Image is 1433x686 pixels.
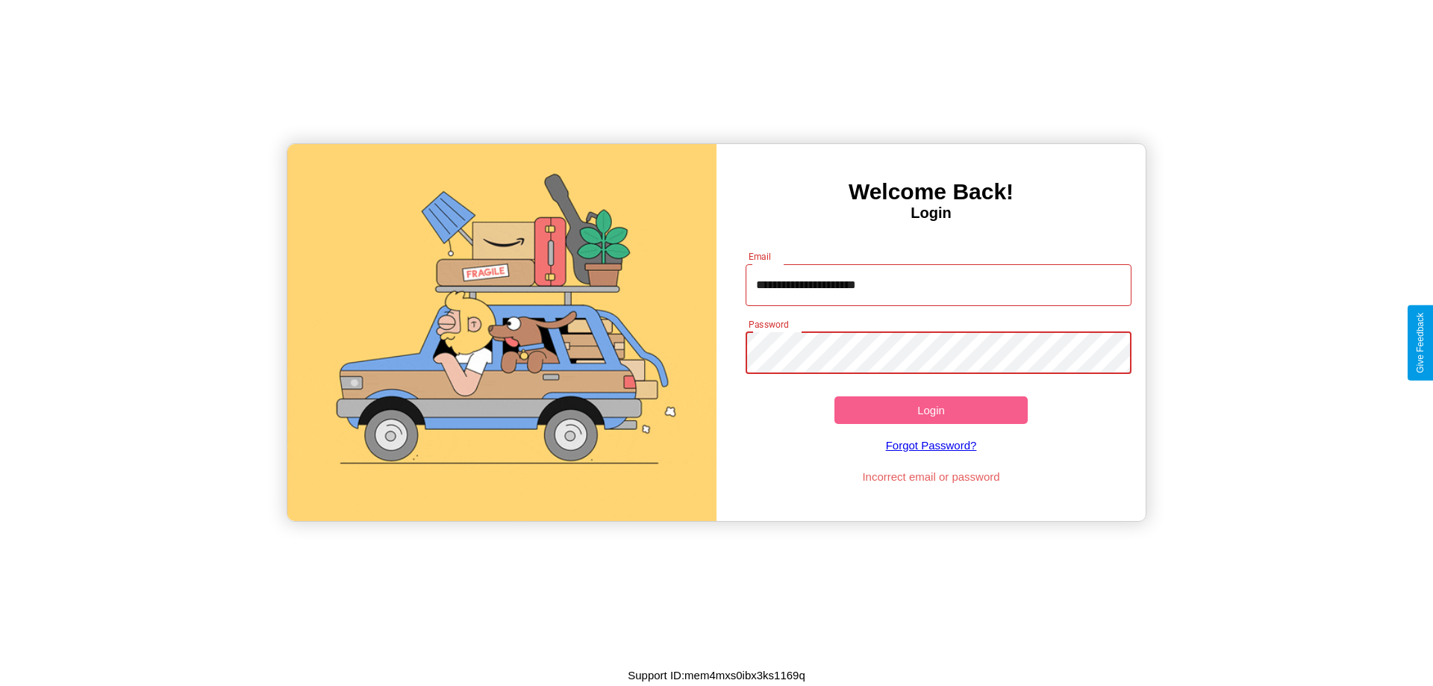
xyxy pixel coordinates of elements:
img: gif [287,144,716,521]
a: Forgot Password? [738,424,1125,467]
p: Incorrect email or password [738,467,1125,487]
p: Support ID: mem4mxs0ibx3ks1169q [628,665,805,685]
h4: Login [716,205,1146,222]
div: Give Feedback [1415,313,1426,373]
label: Email [749,250,772,263]
button: Login [834,396,1028,424]
h3: Welcome Back! [716,179,1146,205]
label: Password [749,318,788,331]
